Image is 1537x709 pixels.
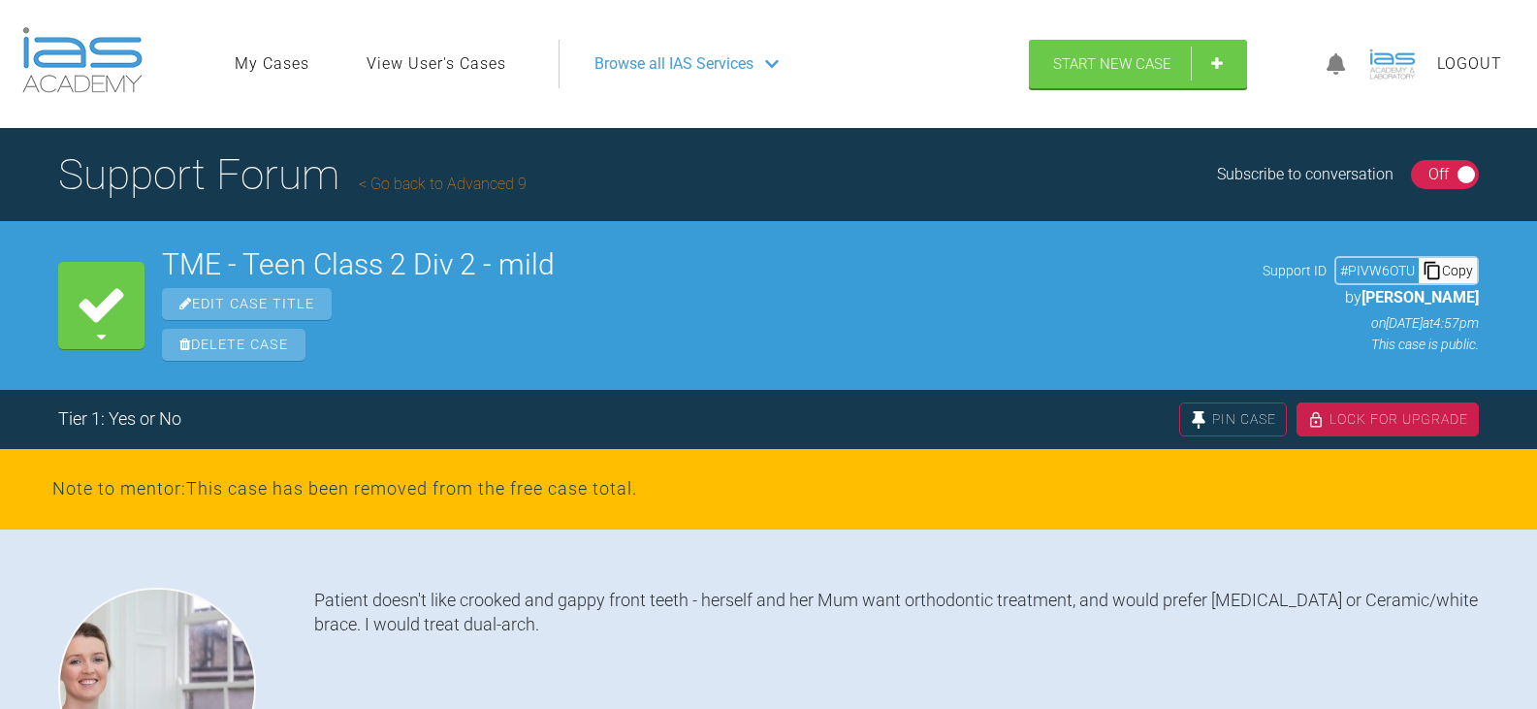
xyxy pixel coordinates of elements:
div: # PIVW6OTU [1336,260,1419,281]
a: Start New Case [1029,40,1247,88]
img: lock.6dc949b6.svg [1307,411,1325,429]
h2: TME - Teen Class 2 Div 2 - mild [162,250,1245,279]
span: Start New Case [1053,55,1171,73]
a: View User's Cases [367,51,506,77]
span: Support ID [1263,260,1327,281]
div: Pin Case [1179,403,1287,435]
div: Off [1428,162,1449,187]
p: by [1263,285,1479,310]
div: Copy [1419,258,1477,283]
a: Logout [1437,51,1502,77]
div: Tier 1: Yes or No [58,405,181,434]
span: Browse all IAS Services [594,51,753,77]
h1: Support Forum [58,141,527,209]
p: This case is public. [1263,334,1479,355]
img: pin.fff216dc.svg [1190,411,1207,429]
span: Delete Case [162,329,305,361]
span: Edit Case Title [162,288,332,320]
div: Subscribe to conversation [1217,162,1393,187]
a: Go back to Advanced 9 [359,175,527,193]
a: My Cases [235,51,309,77]
p: on [DATE] at 4:57pm [1263,312,1479,334]
span: [PERSON_NAME] [1361,288,1479,306]
img: profile.png [1363,35,1422,93]
img: logo-light.3e3ef733.png [22,27,143,93]
div: Lock For Upgrade [1297,403,1479,435]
